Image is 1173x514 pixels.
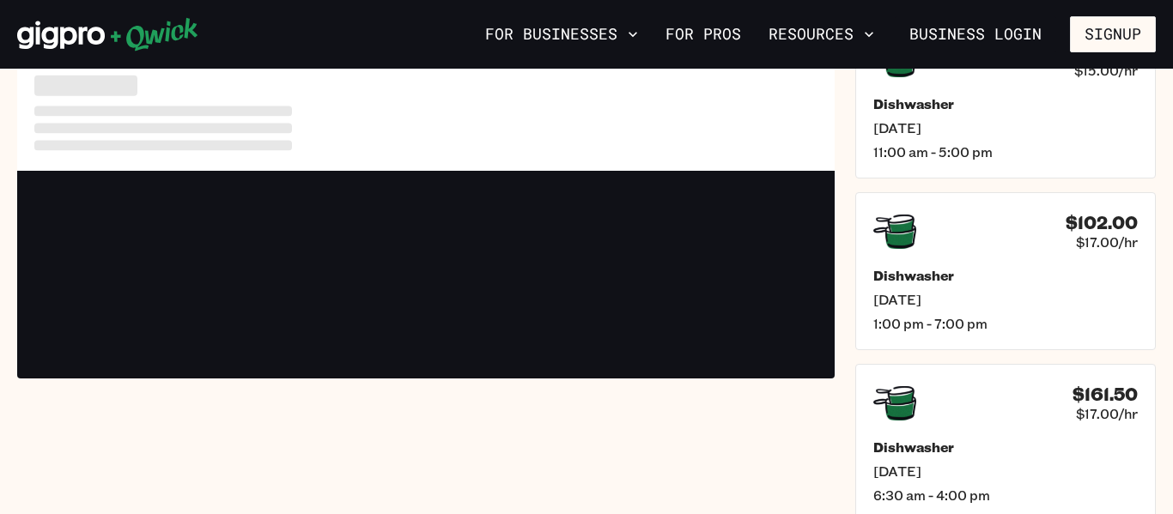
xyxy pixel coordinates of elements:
span: 1:00 pm - 7:00 pm [873,315,1138,332]
button: Signup [1070,16,1156,52]
span: 11:00 am - 5:00 pm [873,143,1138,160]
a: Business Login [895,16,1056,52]
h5: Dishwasher [873,267,1138,284]
a: $102.00$17.00/hrDishwasher[DATE]1:00 pm - 7:00 pm [855,192,1156,350]
span: 6:30 am - 4:00 pm [873,487,1138,504]
h5: Dishwasher [873,438,1138,456]
span: $17.00/hr [1076,233,1138,251]
button: Resources [762,20,881,49]
span: [DATE] [873,463,1138,480]
a: For Pros [659,20,748,49]
span: [DATE] [873,291,1138,308]
h5: Dishwasher [873,95,1138,112]
h4: $161.50 [1073,384,1138,405]
h4: $102.00 [1066,212,1138,233]
span: $15.00/hr [1074,62,1138,79]
a: $90.00$15.00/hrDishwasher[DATE]11:00 am - 5:00 pm [855,21,1156,178]
span: [DATE] [873,119,1138,136]
span: $17.00/hr [1076,405,1138,422]
button: For Businesses [478,20,645,49]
